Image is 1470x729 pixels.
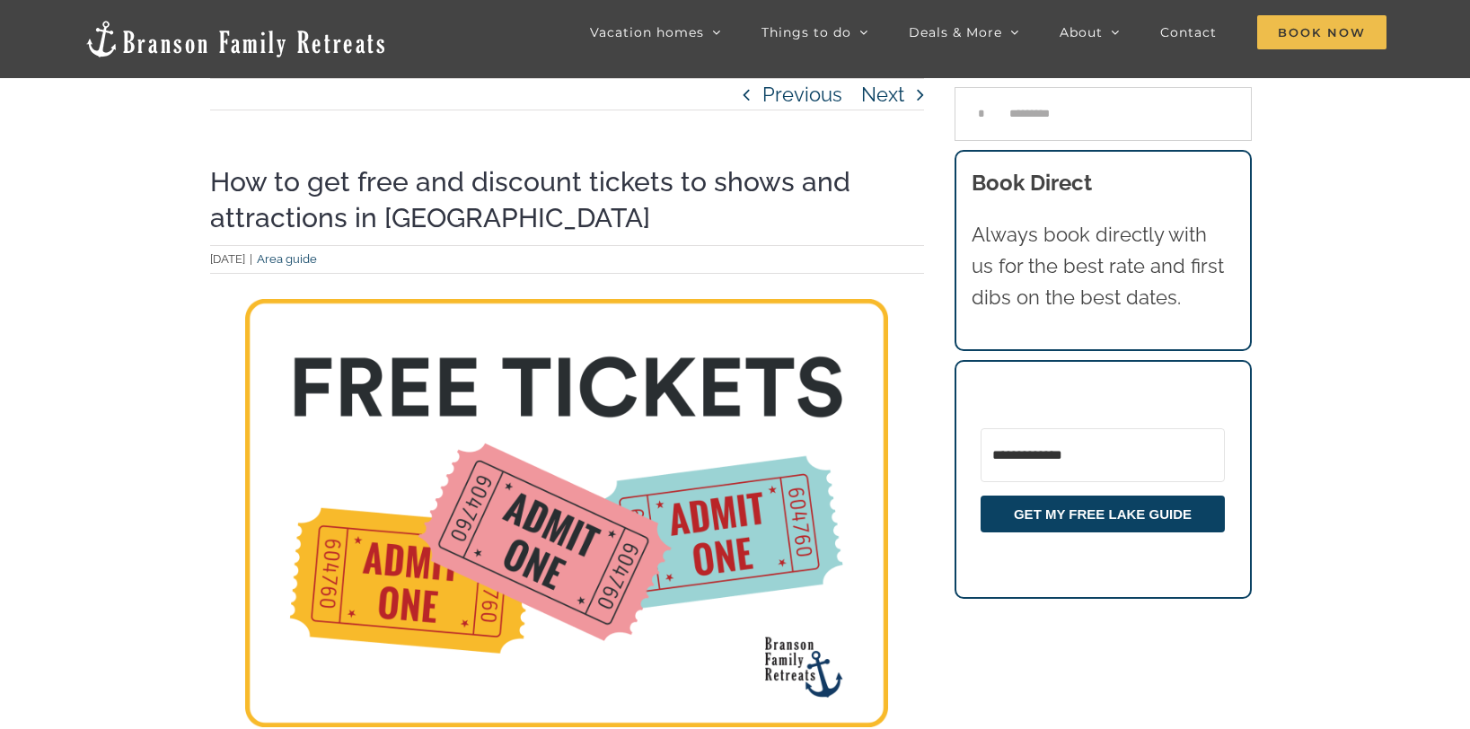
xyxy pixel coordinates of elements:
[1160,26,1217,39] span: Contact
[981,496,1225,532] button: GET MY FREE LAKE GUIDE
[1060,26,1103,39] span: About
[1060,14,1120,50] a: About
[590,26,704,39] span: Vacation homes
[981,428,1225,482] input: Email Address
[1257,14,1386,50] a: Book Now
[909,14,1019,50] a: Deals & More
[955,87,1252,141] input: Search...
[590,14,1386,50] nav: Main Menu
[762,79,842,110] a: Previous
[909,26,1002,39] span: Deals & More
[1257,15,1386,49] span: Book Now
[1160,14,1217,50] a: Contact
[590,14,721,50] a: Vacation homes
[245,252,257,266] span: |
[761,26,851,39] span: Things to do
[955,87,1008,141] input: Search
[861,79,904,110] a: Next
[210,252,245,266] span: [DATE]
[84,19,388,59] img: Branson Family Retreats Logo
[761,14,868,50] a: Things to do
[972,170,1092,196] b: Book Direct
[972,219,1234,314] p: Always book directly with us for the best rate and first dibs on the best dates.
[257,252,317,266] a: Area guide
[245,299,888,727] img: free and discount Branson show tickets from Branson Family Retreats
[210,164,925,236] h1: How to get free and discount tickets to shows and attractions in [GEOGRAPHIC_DATA]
